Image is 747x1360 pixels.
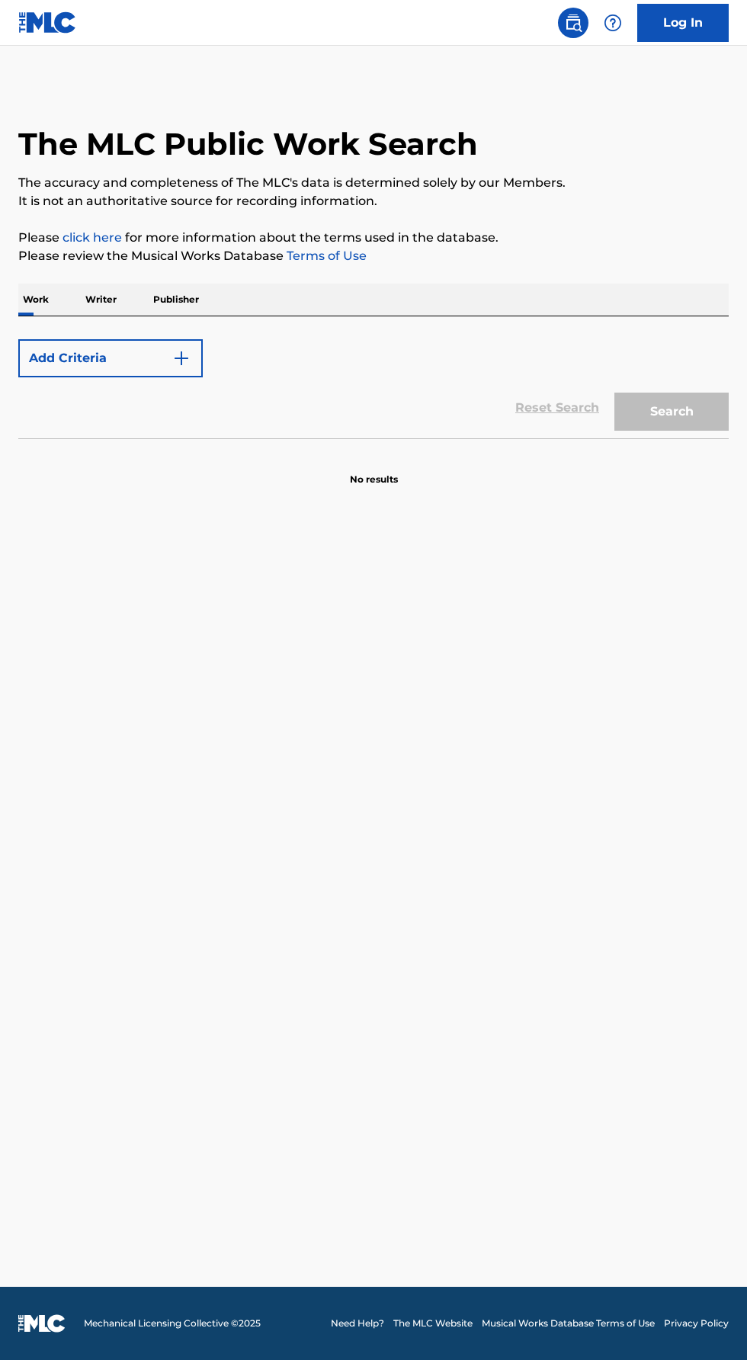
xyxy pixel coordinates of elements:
img: help [604,14,622,32]
img: search [564,14,582,32]
img: 9d2ae6d4665cec9f34b9.svg [172,349,191,367]
a: click here [63,230,122,245]
h1: The MLC Public Work Search [18,125,478,163]
img: logo [18,1314,66,1333]
button: Add Criteria [18,339,203,377]
p: Writer [81,284,121,316]
p: Please review the Musical Works Database [18,247,729,265]
a: The MLC Website [393,1317,473,1330]
p: The accuracy and completeness of The MLC's data is determined solely by our Members. [18,174,729,192]
a: Musical Works Database Terms of Use [482,1317,655,1330]
a: Log In [637,4,729,42]
p: No results [350,454,398,486]
form: Search Form [18,332,729,438]
p: It is not an authoritative source for recording information. [18,192,729,210]
p: Please for more information about the terms used in the database. [18,229,729,247]
a: Terms of Use [284,249,367,263]
p: Publisher [149,284,204,316]
div: Help [598,8,628,38]
img: MLC Logo [18,11,77,34]
span: Mechanical Licensing Collective © 2025 [84,1317,261,1330]
a: Public Search [558,8,588,38]
a: Privacy Policy [664,1317,729,1330]
a: Need Help? [331,1317,384,1330]
p: Work [18,284,53,316]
